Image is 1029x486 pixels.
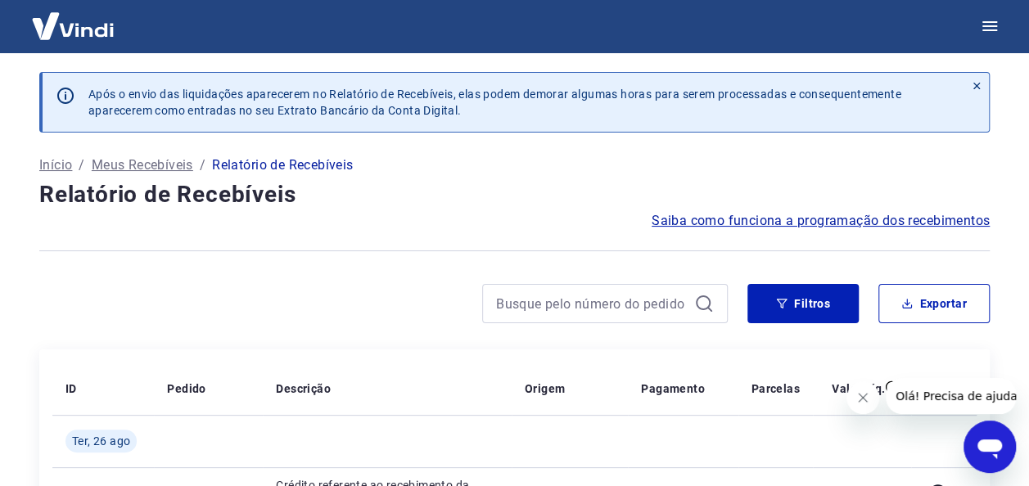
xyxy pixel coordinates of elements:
iframe: Botão para abrir a janela de mensagens [964,421,1016,473]
p: ID [65,380,77,397]
p: / [79,155,84,175]
p: / [200,155,205,175]
span: Ter, 26 ago [72,433,130,449]
iframe: Mensagem da empresa [886,378,1016,414]
iframe: Fechar mensagem [846,381,879,414]
p: Origem [525,380,565,397]
p: Descrição [276,380,331,397]
p: Valor Líq. [832,380,885,397]
p: Após o envio das liquidações aparecerem no Relatório de Recebíveis, elas podem demorar algumas ho... [88,86,951,119]
button: Filtros [747,284,859,323]
p: Pedido [167,380,205,397]
a: Início [39,155,72,175]
a: Saiba como funciona a programação dos recebimentos [652,211,990,231]
span: Olá! Precisa de ajuda? [10,11,138,25]
a: Meus Recebíveis [92,155,193,175]
p: Parcelas [751,380,800,397]
p: Pagamento [641,380,705,397]
h4: Relatório de Recebíveis [39,178,990,211]
p: Relatório de Recebíveis [212,155,353,175]
input: Busque pelo número do pedido [496,291,688,316]
button: Exportar [878,284,990,323]
img: Vindi [20,1,126,51]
